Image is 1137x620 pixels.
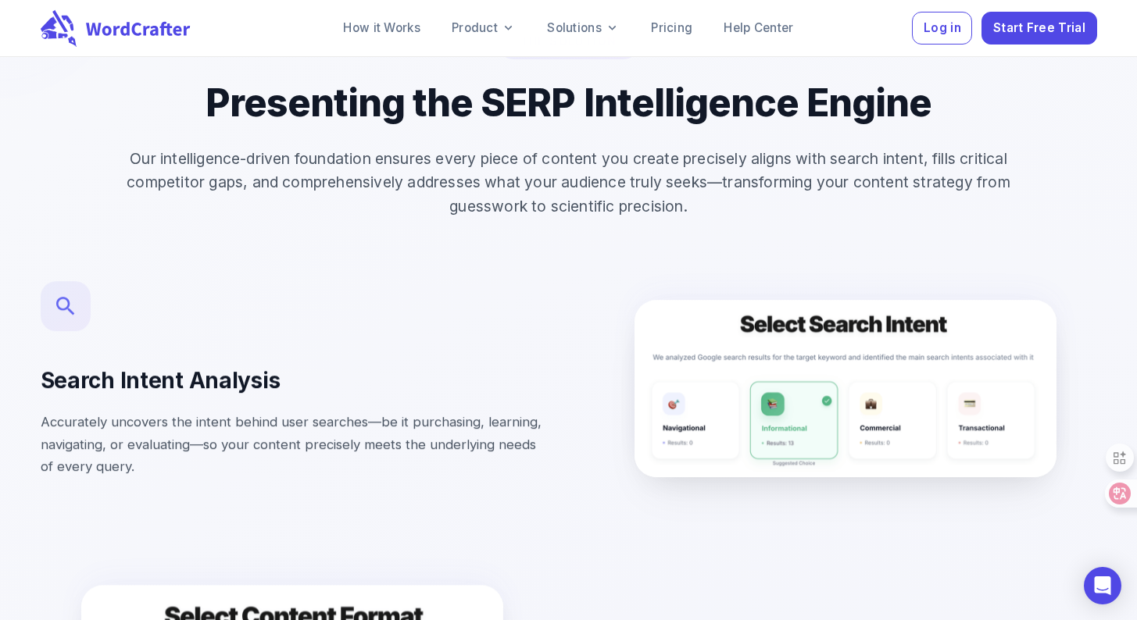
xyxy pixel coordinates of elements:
[1084,567,1121,604] div: Open Intercom Messenger
[912,12,972,45] button: Log in
[924,18,961,39] span: Log in
[993,18,1085,39] span: Start Free Trial
[41,81,1097,124] h2: Presenting the SERP Intelligence Engine
[331,12,433,44] a: How it Works
[41,365,544,396] h4: Search Intent Analysis
[638,12,705,44] a: Pricing
[711,12,806,44] a: Help Center
[981,12,1096,45] button: Start Free Trial
[439,12,528,44] a: Product
[635,300,1057,477] img: Search Intent Analysis
[100,147,1038,219] p: Our intelligence-driven foundation ensures every piece of content you create precisely aligns wit...
[41,411,544,478] p: Accurately uncovers the intent behind user searches—be it purchasing, learning, navigating, or ev...
[535,12,632,44] a: Solutions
